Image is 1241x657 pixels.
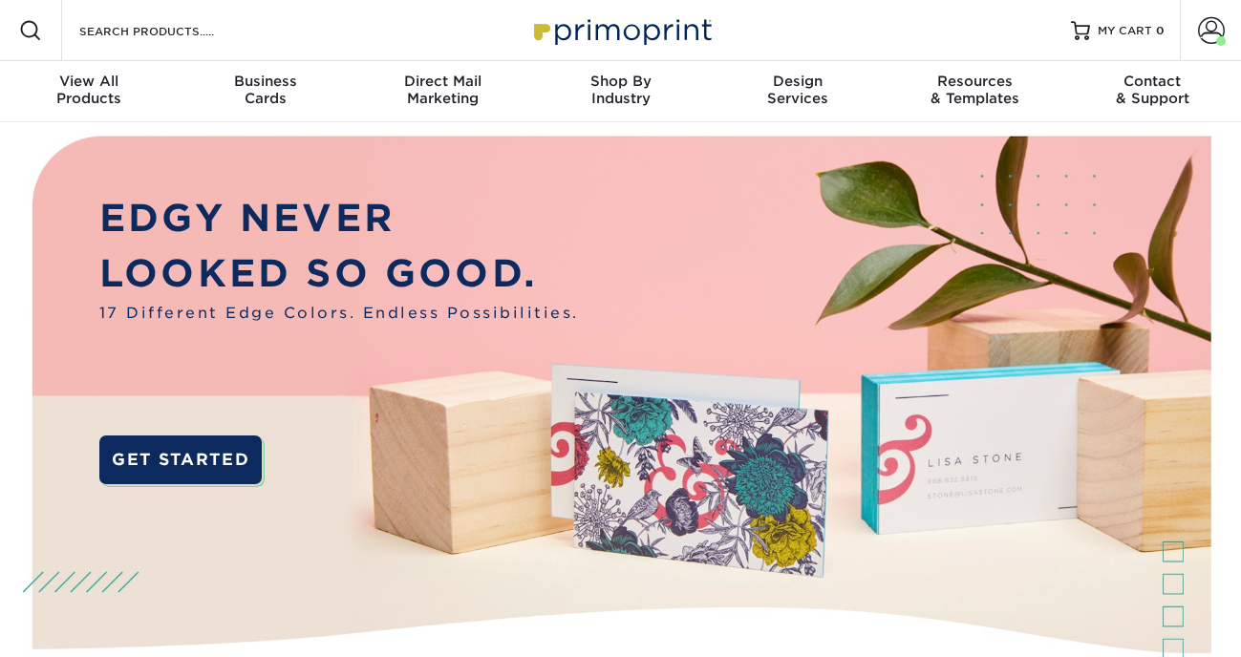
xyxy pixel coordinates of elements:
a: BusinessCards [178,61,355,122]
span: Business [178,73,355,90]
p: EDGY NEVER [99,190,579,245]
a: Direct MailMarketing [354,61,532,122]
span: 0 [1156,24,1165,37]
span: 17 Different Edge Colors. Endless Possibilities. [99,302,579,324]
input: SEARCH PRODUCTS..... [77,19,264,42]
div: Industry [532,73,710,107]
span: Resources [887,73,1064,90]
a: Shop ByIndustry [532,61,710,122]
p: LOOKED SO GOOD. [99,245,579,301]
div: Marketing [354,73,532,107]
div: & Support [1063,73,1241,107]
span: Direct Mail [354,73,532,90]
span: MY CART [1098,23,1152,39]
div: Cards [178,73,355,107]
a: DesignServices [709,61,887,122]
a: GET STARTED [99,435,263,484]
span: Contact [1063,73,1241,90]
div: & Templates [887,73,1064,107]
img: Primoprint [525,10,717,51]
a: Contact& Support [1063,61,1241,122]
a: Resources& Templates [887,61,1064,122]
div: Services [709,73,887,107]
span: Shop By [532,73,710,90]
span: Design [709,73,887,90]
